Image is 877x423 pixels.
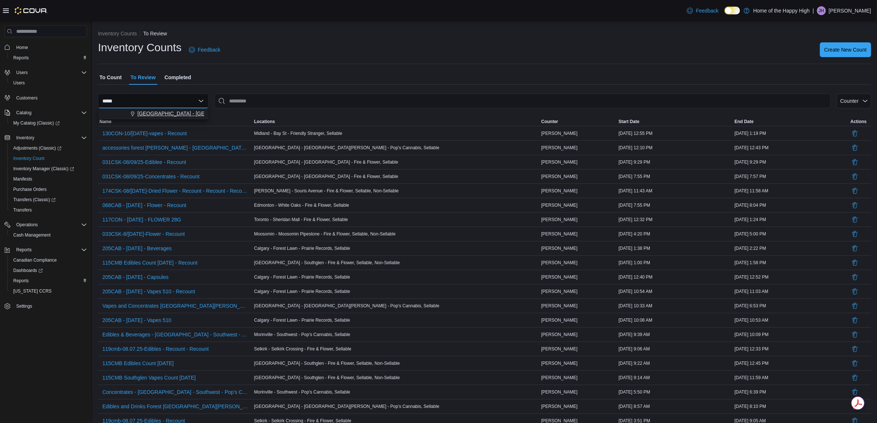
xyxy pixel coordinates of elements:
a: Reports [10,53,32,62]
span: Catalog [16,110,31,116]
span: My Catalog (Classic) [13,120,60,126]
div: [DATE] 9:29 PM [733,158,849,167]
span: Name [99,119,112,125]
span: [PERSON_NAME] [541,217,578,223]
div: [DATE] 1:24 PM [733,215,849,224]
button: Delete [850,258,859,267]
button: 117CON - [DATE] - FLOWER 28G [99,214,184,225]
span: Cash Management [10,231,87,240]
span: Inventory [16,135,34,141]
button: Reports [1,245,90,255]
span: Completed [165,70,191,85]
button: Delete [850,287,859,296]
span: [PERSON_NAME] [541,403,578,409]
div: [DATE] 9:14 AM [617,373,733,382]
button: Delete [850,244,859,253]
div: [DATE] 9:29 PM [617,158,733,167]
a: Adjustments (Classic) [10,144,64,153]
div: [DATE] 4:20 PM [617,230,733,238]
span: Users [13,80,25,86]
div: [DATE] 9:39 AM [617,330,733,339]
button: Delete [850,316,859,325]
div: [GEOGRAPHIC_DATA] - [GEOGRAPHIC_DATA] - Fire & Flower, Sellable [253,172,540,181]
span: Settings [16,303,32,309]
span: Reports [10,53,87,62]
button: Reports [7,53,90,63]
div: Calgary - Forest Lawn - Prairie Records, Sellable [253,316,540,325]
div: [GEOGRAPHIC_DATA] - [GEOGRAPHIC_DATA][PERSON_NAME] - Pop's Cannabis, Sellable [253,402,540,411]
span: To Count [99,70,122,85]
div: [DATE] 5:50 PM [617,388,733,396]
button: Users [7,78,90,88]
span: 205CAB - [DATE] - Vapes 510 - Recount [102,288,195,295]
span: [PERSON_NAME] [541,202,578,208]
input: Dark Mode [725,7,740,14]
button: Catalog [13,108,34,117]
button: Delete [850,330,859,339]
div: [DATE] 11:58 AM [733,186,849,195]
span: Inventory Count [10,154,87,163]
div: [DATE] 12:33 PM [733,345,849,353]
div: Choose from the following options [98,108,208,119]
a: Customers [13,94,41,102]
div: [DATE] 12:55 PM [617,129,733,138]
button: Manifests [7,174,90,184]
div: [DATE] 7:55 PM [617,201,733,210]
span: Dark Mode [725,14,725,15]
span: Reports [16,247,32,253]
span: Settings [13,301,87,311]
button: 205CAB - [DATE] - Beverages [99,243,175,254]
span: Cash Management [13,232,50,238]
div: [DATE] 11:03 AM [733,287,849,296]
span: 115CMB Southglen Vapes Count [DATE] [102,374,196,381]
span: Customers [16,95,38,101]
div: Jocelyne Hall [817,6,826,15]
button: Delete [850,143,859,152]
span: Feedback [696,7,718,14]
button: accessories forest [PERSON_NAME] - [GEOGRAPHIC_DATA] - [GEOGRAPHIC_DATA][PERSON_NAME] - [GEOGRAPH... [99,142,251,153]
button: Settings [1,301,90,311]
span: 068CAB - [DATE] - Flower - Recount [102,202,186,209]
div: [DATE] 7:57 PM [733,172,849,181]
div: [DATE] 1:58 PM [733,258,849,267]
div: [DATE] 2:22 PM [733,244,849,253]
div: [GEOGRAPHIC_DATA] - [GEOGRAPHIC_DATA][PERSON_NAME] - Pop's Cannabis, Sellable [253,301,540,310]
span: [PERSON_NAME] [541,174,578,179]
a: Settings [13,302,35,311]
div: [DATE] 9:06 AM [617,345,733,353]
span: Reports [10,276,87,285]
button: Edibles and Drinks Forest [GEOGRAPHIC_DATA][PERSON_NAME][GEOGRAPHIC_DATA] - [GEOGRAPHIC_DATA][PER... [99,401,251,412]
span: Transfers (Classic) [10,195,87,204]
a: Inventory Count [10,154,48,163]
button: 033CSK-8/[DATE]-Flower - Recount [99,228,188,240]
span: Reports [13,278,29,284]
span: [PERSON_NAME] [541,375,578,381]
div: [GEOGRAPHIC_DATA] - [GEOGRAPHIC_DATA] - Fire & Flower, Sellable [253,158,540,167]
div: Toronto - Sheridan Mall - Fire & Flower, Sellable [253,215,540,224]
nav: An example of EuiBreadcrumbs [98,30,871,39]
a: Transfers [10,206,35,214]
span: Reports [13,245,87,254]
span: 033CSK-8/[DATE]-Flower - Recount [102,230,185,238]
button: 068CAB - [DATE] - Flower - Recount [99,200,189,211]
button: Delete [850,402,859,411]
button: Purchase Orders [7,184,90,195]
span: [PERSON_NAME] [541,145,578,151]
p: Home of the Happy High [753,6,810,15]
div: [DATE] 9:22 AM [617,359,733,368]
div: Morinville - Southwest - Pop's Cannabis, Sellable [253,388,540,396]
button: Delete [850,301,859,310]
span: 205CAB - [DATE] - Vapes 510 [102,317,171,324]
div: [DATE] 11:43 AM [617,186,733,195]
div: [DATE] 5:00 PM [733,230,849,238]
div: [DATE] 8:04 PM [733,201,849,210]
button: Delete [850,388,859,396]
span: 119cmb-08.07.25-Edibles - Recount - Recount [102,345,209,353]
span: Canadian Compliance [10,256,87,265]
span: Operations [16,222,38,228]
p: [PERSON_NAME] [829,6,871,15]
span: Counter [541,119,558,125]
button: Inventory [13,133,37,142]
span: [PERSON_NAME] [541,317,578,323]
h1: Inventory Counts [98,40,182,55]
